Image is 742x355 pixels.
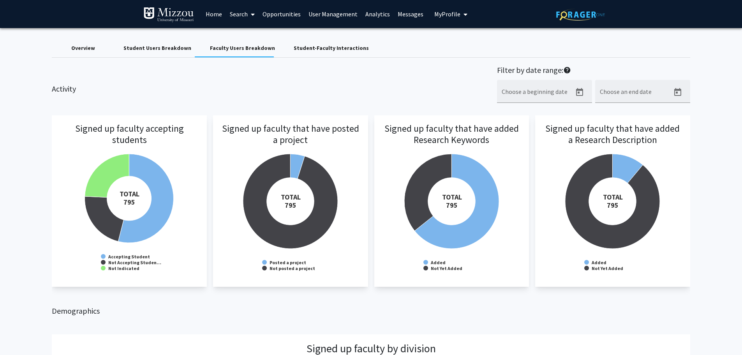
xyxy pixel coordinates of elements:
button: Open calendar [670,85,686,100]
text: Added [430,260,446,265]
tspan: TOTAL 795 [442,193,462,210]
span: My Profile [434,10,460,18]
text: Not Yet Added [431,265,462,271]
mat-icon: help [563,65,571,75]
text: Not Yet Added [592,265,623,271]
a: Messages [394,0,427,28]
h3: Signed up faculty that have added a Research Description [543,123,682,167]
h3: Signed up faculty accepting students [60,123,199,167]
div: Student Users Breakdown [123,44,191,52]
tspan: TOTAL 795 [120,189,139,207]
div: Overview [71,44,95,52]
h3: Signed up faculty that have posted a project [221,123,360,167]
iframe: Chat [6,320,33,349]
a: Opportunities [259,0,305,28]
img: ForagerOne Logo [556,9,605,21]
div: Faculty Users Breakdown [210,44,275,52]
a: Home [202,0,226,28]
text: Not Indicated [108,265,139,271]
text: Accepting Student [108,254,150,260]
img: University of Missouri Logo [143,7,194,23]
div: Student-Faculty Interactions [294,44,369,52]
tspan: TOTAL 795 [280,193,300,210]
text: Added [591,260,606,265]
h2: Demographics [52,306,690,316]
text: Not Accepting Studen… [108,260,161,265]
a: Analytics [361,0,394,28]
a: Search [226,0,259,28]
h3: Signed up faculty that have added Research Keywords [382,123,522,167]
tspan: TOTAL 795 [603,193,623,210]
h2: Activity [52,65,76,94]
a: User Management [305,0,361,28]
button: Open calendar [572,85,587,100]
h2: Filter by date range: [497,65,690,77]
text: Not posted a project [270,265,315,271]
text: Posted a project [270,260,306,265]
